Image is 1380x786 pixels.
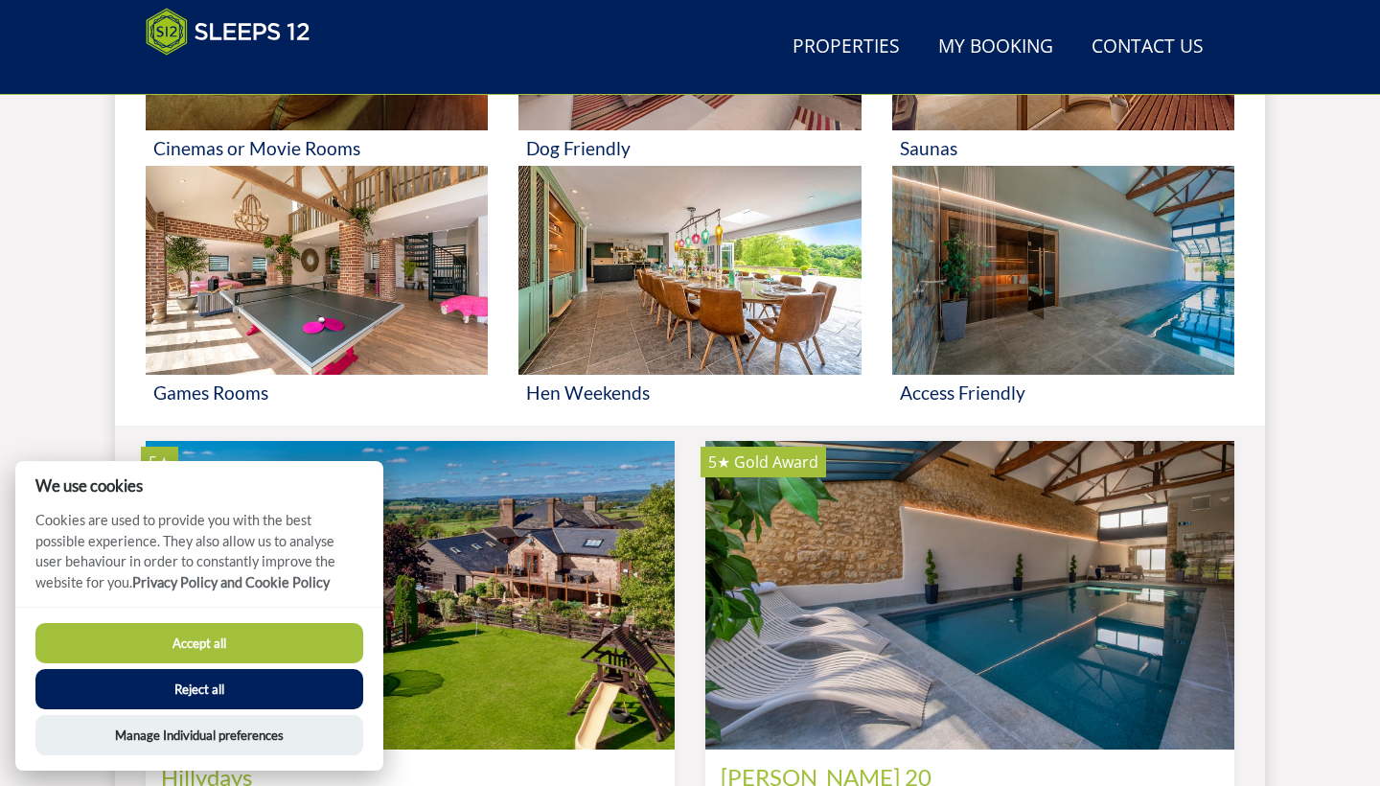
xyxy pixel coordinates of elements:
a: 5★ [146,441,675,750]
img: 'Hen Weekends' - Large Group Accommodation Holiday Ideas [518,166,861,375]
a: Privacy Policy and Cookie Policy [132,574,330,590]
a: 5★ Gold Award [705,441,1234,750]
span: Churchill 20 has been awarded a Gold Award by Visit England [734,451,818,473]
h3: Access Friendly [900,382,1227,403]
img: open-uri20231109-69-pb86i6.original. [705,441,1234,750]
button: Accept all [35,623,363,663]
img: 'Games Rooms' - Large Group Accommodation Holiday Ideas [146,166,488,375]
button: Reject all [35,669,363,709]
img: Sleeps 12 [146,8,310,56]
a: My Booking [931,26,1061,69]
span: Churchill 20 has a 5 star rating under the Quality in Tourism Scheme [708,451,730,473]
h2: We use cookies [15,476,383,495]
h3: Cinemas or Movie Rooms [153,138,480,158]
a: 'Games Rooms' - Large Group Accommodation Holiday Ideas Games Rooms [146,166,488,410]
button: Manage Individual preferences [35,715,363,755]
h3: Hen Weekends [526,382,853,403]
img: hillydays-holiday-home-accommodation-devon-sleeping-10.original.jpg [146,441,675,750]
h3: Games Rooms [153,382,480,403]
p: Cookies are used to provide you with the best possible experience. They also allow us to analyse ... [15,510,383,607]
span: Hillydays has a 5 star rating under the Quality in Tourism Scheme [149,451,171,473]
a: 'Access Friendly' - Large Group Accommodation Holiday Ideas Access Friendly [892,166,1234,410]
h3: Dog Friendly [526,138,853,158]
iframe: Customer reviews powered by Trustpilot [136,67,337,83]
h3: Saunas [900,138,1227,158]
a: 'Hen Weekends' - Large Group Accommodation Holiday Ideas Hen Weekends [518,166,861,410]
a: Properties [785,26,908,69]
a: Contact Us [1084,26,1211,69]
img: 'Access Friendly' - Large Group Accommodation Holiday Ideas [892,166,1234,375]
